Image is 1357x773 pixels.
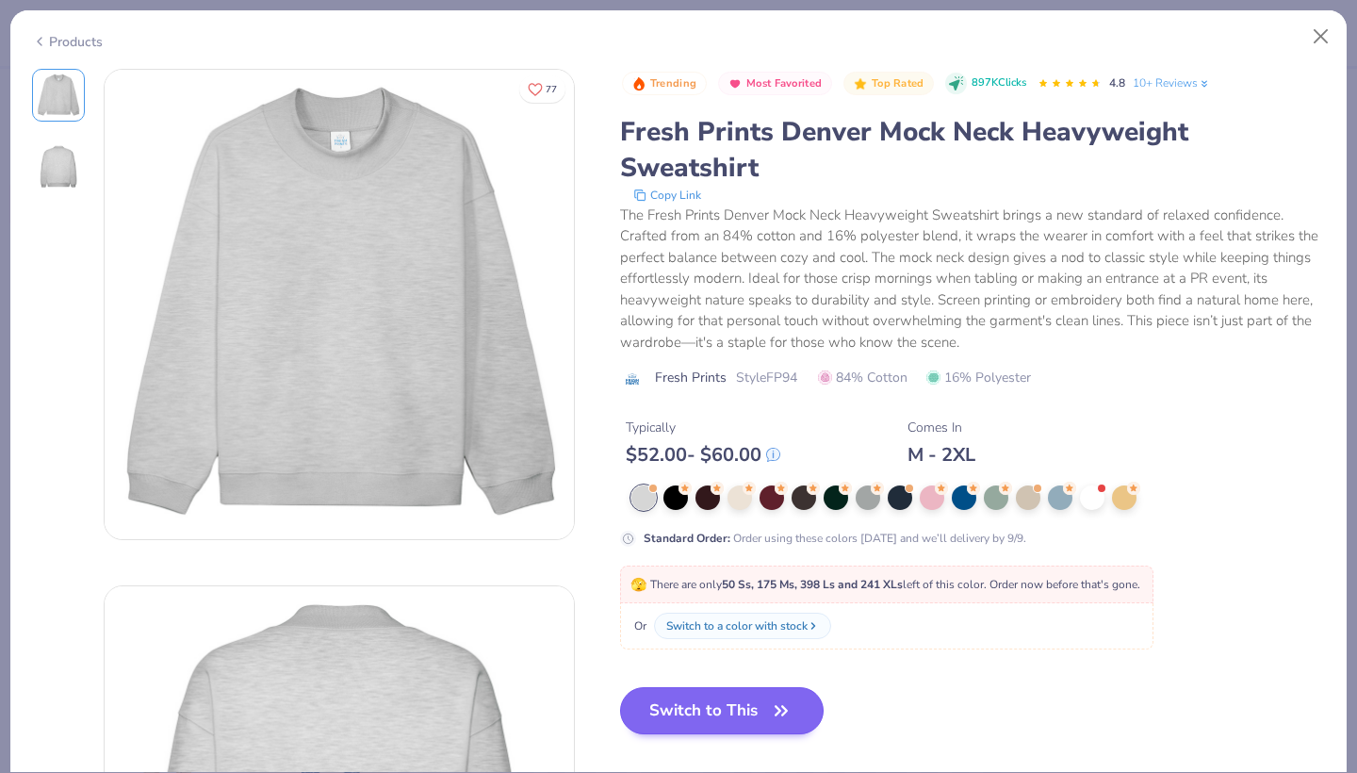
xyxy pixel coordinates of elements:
span: Trending [650,78,696,89]
button: Badge Button [718,72,832,96]
span: 77 [546,85,557,94]
span: 897K Clicks [972,75,1026,91]
span: 4.8 [1109,75,1125,90]
div: Typically [626,418,780,437]
div: Products [32,32,103,52]
button: Close [1303,19,1339,55]
strong: Standard Order : [644,531,730,546]
a: 10+ Reviews [1133,74,1211,91]
div: M - 2XL [907,443,975,467]
img: Back [36,144,81,189]
button: Badge Button [843,72,934,96]
button: copy to clipboard [628,186,707,205]
button: Badge Button [622,72,707,96]
span: Top Rated [872,78,924,89]
img: Most Favorited sort [728,76,743,91]
img: Top Rated sort [853,76,868,91]
span: Most Favorited [746,78,822,89]
img: brand logo [620,371,646,386]
strong: 50 Ss, 175 Ms, 398 Ls and 241 XLs [722,577,903,592]
div: $ 52.00 - $ 60.00 [626,443,780,467]
button: Switch to a color with stock [654,613,831,639]
div: Fresh Prints Denver Mock Neck Heavyweight Sweatshirt [620,114,1326,186]
div: Switch to a color with stock [666,617,808,634]
button: Switch to This [620,687,825,734]
span: There are only left of this color. Order now before that's gone. [630,577,1140,592]
div: Order using these colors [DATE] and we’ll delivery by 9/9. [644,530,1026,547]
div: 4.8 Stars [1038,69,1102,99]
span: Fresh Prints [655,368,727,387]
span: 84% Cotton [818,368,907,387]
img: Trending sort [631,76,646,91]
div: The Fresh Prints Denver Mock Neck Heavyweight Sweatshirt brings a new standard of relaxed confide... [620,205,1326,354]
span: 🫣 [630,576,646,594]
img: Front [105,70,574,539]
img: Front [36,73,81,118]
span: 16% Polyester [926,368,1031,387]
div: Comes In [907,418,975,437]
button: Like [519,75,565,103]
span: Or [630,617,646,634]
span: Style FP94 [736,368,797,387]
